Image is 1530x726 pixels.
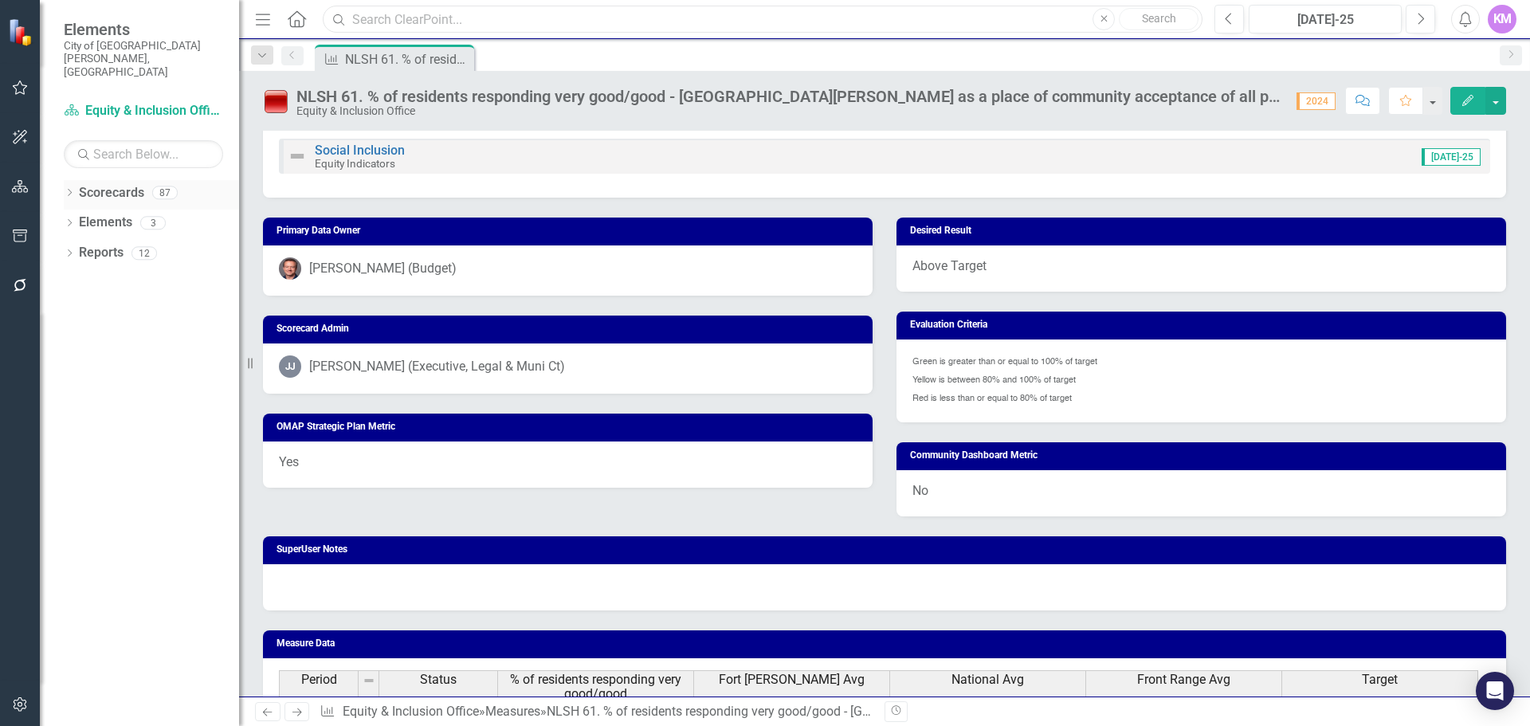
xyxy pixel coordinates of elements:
[79,184,144,202] a: Scorecards
[912,483,928,498] span: No
[309,260,457,278] div: [PERSON_NAME] (Budget)
[547,704,1349,719] div: NLSH 61. % of residents responding very good/good - [GEOGRAPHIC_DATA][PERSON_NAME] as a place of ...
[420,673,457,687] span: Status
[912,376,1076,385] span: Yellow is between 80% and 100% of target
[912,394,1072,403] span: Red is less than or equal to 80% of target
[277,544,1498,555] h3: SuperUser Notes
[279,454,299,469] span: Yes
[323,6,1202,33] input: Search ClearPoint...
[1142,12,1176,25] span: Search
[315,143,405,158] a: Social Inclusion
[279,355,301,378] div: JJ
[64,20,223,39] span: Elements
[343,704,479,719] a: Equity & Inclusion Office
[288,147,307,166] img: Not Defined
[263,88,288,114] img: Below Plan
[152,186,178,199] div: 87
[320,703,873,721] div: » »
[277,638,1498,649] h3: Measure Data
[1119,8,1198,30] button: Search
[277,226,865,236] h3: Primary Data Owner
[64,102,223,120] a: Equity & Inclusion Office
[277,324,865,334] h3: Scorecard Admin
[1249,5,1402,33] button: [DATE]-25
[485,704,540,719] a: Measures
[501,673,690,700] span: % of residents responding very good/good
[1297,92,1336,110] span: 2024
[719,673,865,687] span: Fort [PERSON_NAME] Avg
[140,216,166,230] div: 3
[301,673,337,687] span: Period
[910,226,1498,236] h3: Desired Result
[1362,673,1398,687] span: Target
[315,157,395,170] small: Equity Indicators
[296,105,1281,117] div: Equity & Inclusion Office
[912,258,987,273] span: Above Target
[1476,672,1514,710] div: Open Intercom Messenger
[64,140,223,168] input: Search Below...
[296,88,1281,105] div: NLSH 61. % of residents responding very good/good - [GEOGRAPHIC_DATA][PERSON_NAME] as a place of ...
[309,358,565,376] div: [PERSON_NAME] (Executive, Legal & Muni Ct)
[64,39,223,78] small: City of [GEOGRAPHIC_DATA][PERSON_NAME], [GEOGRAPHIC_DATA]
[951,673,1024,687] span: National Avg
[1254,10,1396,29] div: [DATE]-25
[910,450,1498,461] h3: Community Dashboard Metric
[912,358,1097,367] span: Green is greater than or equal to 100% of target
[277,422,865,432] h3: OMAP Strategic Plan Metric
[79,244,124,262] a: Reports
[79,214,132,232] a: Elements
[345,49,470,69] div: NLSH 61. % of residents responding very good/good - [GEOGRAPHIC_DATA][PERSON_NAME] as a place of ...
[8,18,36,46] img: ClearPoint Strategy
[1137,673,1230,687] span: Front Range Avg
[910,320,1498,330] h3: Evaluation Criteria
[1488,5,1516,33] button: KM
[363,674,375,687] img: 8DAGhfEEPCf229AAAAAElFTkSuQmCC
[131,246,157,260] div: 12
[1422,148,1481,166] span: [DATE]-25
[279,257,301,280] img: Lawrence Pollack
